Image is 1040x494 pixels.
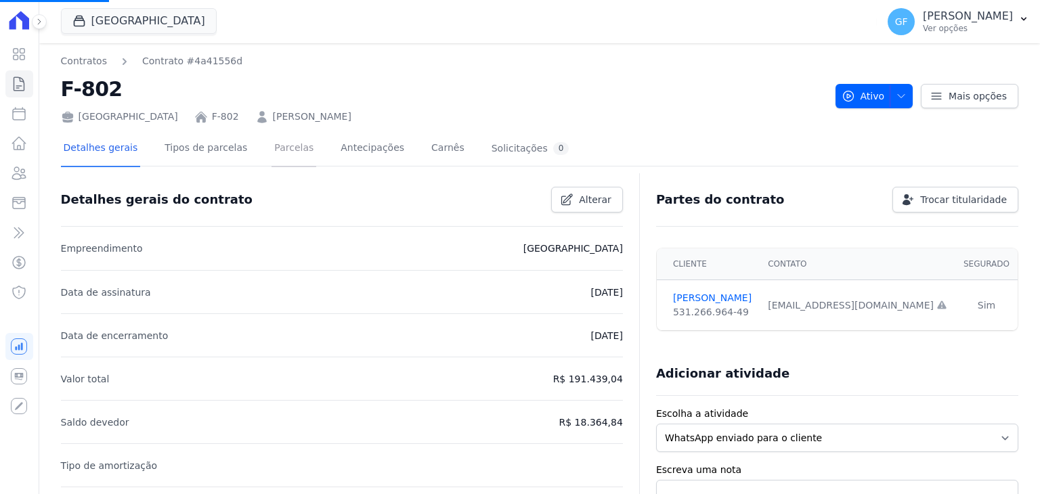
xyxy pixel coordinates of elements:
[949,89,1007,103] span: Mais opções
[579,193,611,206] span: Alterar
[673,291,752,305] a: [PERSON_NAME]
[553,371,623,387] p: R$ 191.439,04
[842,84,885,108] span: Ativo
[61,371,110,387] p: Valor total
[61,54,107,68] a: Contratos
[923,23,1013,34] p: Ver opções
[489,131,572,167] a: Solicitações0
[920,193,1007,206] span: Trocar titularidade
[492,142,569,155] div: Solicitações
[768,298,947,313] div: [EMAIL_ADDRESS][DOMAIN_NAME]
[923,9,1013,23] p: [PERSON_NAME]
[673,305,752,319] div: 531.266.964-49
[895,17,908,26] span: GF
[142,54,242,68] a: Contrato #4a41556d
[61,54,243,68] nav: Breadcrumb
[61,457,158,474] p: Tipo de amortização
[61,54,825,68] nav: Breadcrumb
[523,240,623,256] p: [GEOGRAPHIC_DATA]
[657,248,760,280] th: Cliente
[61,74,825,104] h2: F-802
[921,84,1018,108] a: Mais opções
[656,192,785,208] h3: Partes do contrato
[273,110,351,124] a: [PERSON_NAME]
[877,3,1040,41] button: GF [PERSON_NAME] Ver opções
[61,328,169,344] p: Data de encerramento
[61,110,178,124] div: [GEOGRAPHIC_DATA]
[591,328,623,344] p: [DATE]
[553,142,569,155] div: 0
[955,280,1018,331] td: Sim
[836,84,913,108] button: Ativo
[429,131,467,167] a: Carnês
[591,284,623,300] p: [DATE]
[61,131,141,167] a: Detalhes gerais
[61,284,151,300] p: Data de assinatura
[162,131,250,167] a: Tipos de parcelas
[760,248,955,280] th: Contato
[892,187,1018,212] a: Trocar titularidade
[61,240,143,256] p: Empreendimento
[656,463,1018,477] label: Escreva uma nota
[955,248,1018,280] th: Segurado
[559,414,623,430] p: R$ 18.364,84
[61,8,217,34] button: [GEOGRAPHIC_DATA]
[272,131,316,167] a: Parcelas
[656,407,1018,421] label: Escolha a atividade
[551,187,623,212] a: Alterar
[212,110,239,124] a: F-802
[61,414,129,430] p: Saldo devedor
[338,131,407,167] a: Antecipações
[656,365,789,382] h3: Adicionar atividade
[61,192,253,208] h3: Detalhes gerais do contrato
